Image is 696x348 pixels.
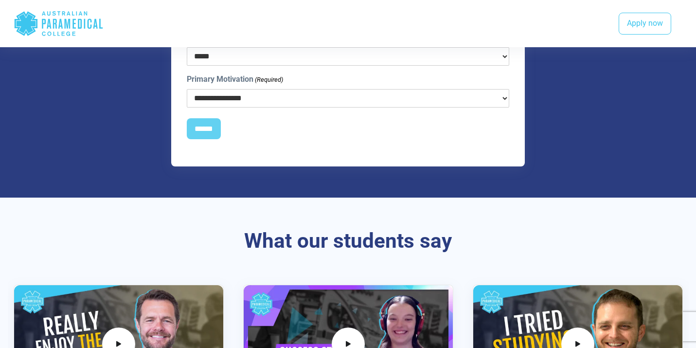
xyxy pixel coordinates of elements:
label: Primary Motivation [187,73,283,85]
span: (Required) [254,75,283,85]
h3: What our students say [64,229,633,254]
a: Apply now [619,13,671,35]
div: Australian Paramedical College [14,8,104,39]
